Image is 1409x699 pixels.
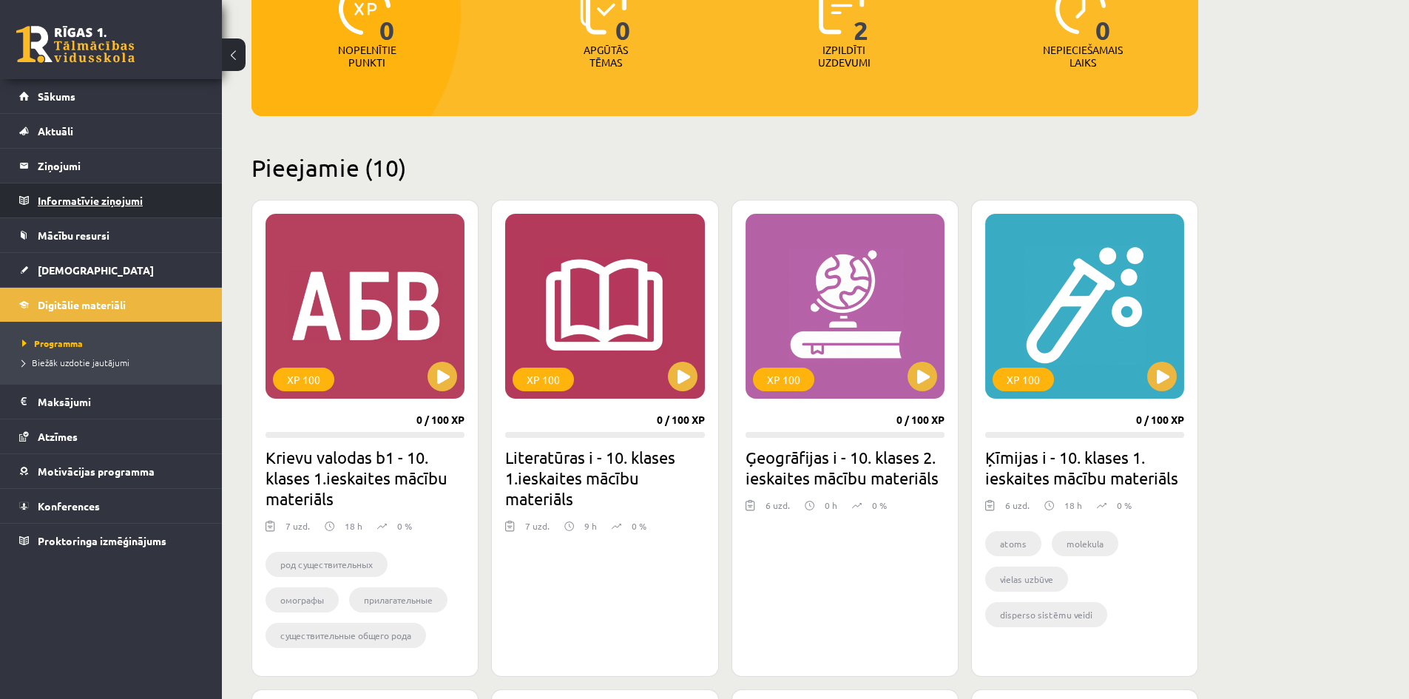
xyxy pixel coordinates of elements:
[22,357,129,368] span: Biežāk uzdotie jautājumi
[338,44,396,69] p: Nopelnītie punkti
[1005,499,1030,521] div: 6 uzd.
[1043,44,1123,69] p: Nepieciešamais laiks
[19,489,203,523] a: Konferences
[38,124,73,138] span: Aktuāli
[19,288,203,322] a: Digitālie materiāli
[266,623,426,648] li: существительные общего рода
[815,44,873,69] p: Izpildīti uzdevumi
[266,552,388,577] li: род существительных
[38,149,203,183] legend: Ziņojumi
[349,587,447,612] li: прилагательные
[285,519,310,541] div: 7 uzd.
[1052,531,1118,556] li: molekula
[19,79,203,113] a: Sākums
[22,356,207,369] a: Biežāk uzdotie jautājumi
[1117,499,1132,512] p: 0 %
[632,519,646,533] p: 0 %
[19,114,203,148] a: Aktuāli
[19,218,203,252] a: Mācību resursi
[753,368,814,391] div: XP 100
[19,419,203,453] a: Atzīmes
[38,263,154,277] span: [DEMOGRAPHIC_DATA]
[22,337,83,349] span: Programma
[525,519,550,541] div: 7 uzd.
[251,153,1198,182] h2: Pieejamie (10)
[19,454,203,488] a: Motivācijas programma
[38,465,155,478] span: Motivācijas programma
[38,229,109,242] span: Mācību resursi
[985,531,1041,556] li: atoms
[266,587,339,612] li: омографы
[505,447,704,509] h2: Literatūras i - 10. klases 1.ieskaites mācību materiāls
[746,447,945,488] h2: Ģeogrāfijas i - 10. klases 2. ieskaites mācību materiāls
[38,499,100,513] span: Konferences
[985,602,1107,627] li: disperso sistēmu veidi
[19,183,203,217] a: Informatīvie ziņojumi
[577,44,635,69] p: Apgūtās tēmas
[19,524,203,558] a: Proktoringa izmēģinājums
[38,183,203,217] legend: Informatīvie ziņojumi
[22,337,207,350] a: Programma
[584,519,597,533] p: 9 h
[266,447,464,509] h2: Krievu valodas b1 - 10. klases 1.ieskaites mācību materiāls
[397,519,412,533] p: 0 %
[16,26,135,63] a: Rīgas 1. Tālmācības vidusskola
[38,534,166,547] span: Proktoringa izmēģinājums
[19,385,203,419] a: Maksājumi
[513,368,574,391] div: XP 100
[825,499,837,512] p: 0 h
[766,499,790,521] div: 6 uzd.
[38,90,75,103] span: Sākums
[993,368,1054,391] div: XP 100
[273,368,334,391] div: XP 100
[38,298,126,311] span: Digitālie materiāli
[38,430,78,443] span: Atzīmes
[985,567,1068,592] li: vielas uzbūve
[19,253,203,287] a: [DEMOGRAPHIC_DATA]
[1064,499,1082,512] p: 18 h
[985,447,1184,488] h2: Ķīmijas i - 10. klases 1. ieskaites mācību materiāls
[19,149,203,183] a: Ziņojumi
[872,499,887,512] p: 0 %
[38,385,203,419] legend: Maksājumi
[345,519,362,533] p: 18 h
